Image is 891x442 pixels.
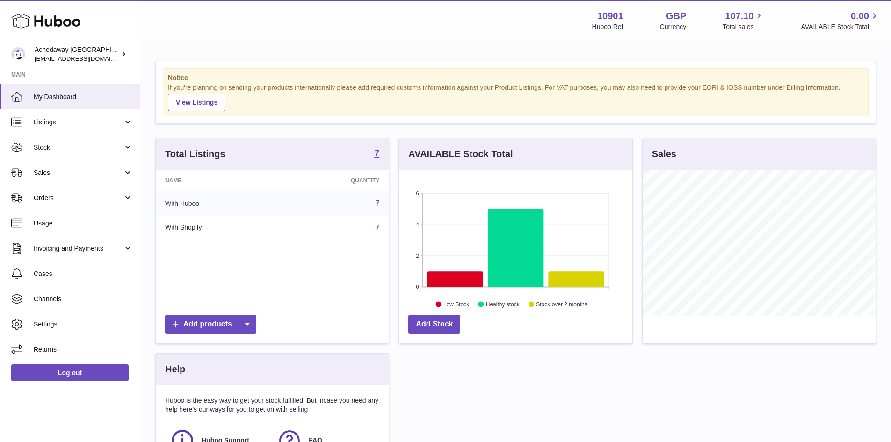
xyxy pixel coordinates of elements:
span: [EMAIL_ADDRESS][DOMAIN_NAME] [35,55,138,62]
span: Usage [34,219,133,228]
h3: AVAILABLE Stock Total [408,148,513,160]
th: Name [156,170,282,191]
span: Cases [34,269,133,278]
td: With Shopify [156,216,282,240]
span: AVAILABLE Stock Total [801,22,880,31]
span: Stock [34,143,123,152]
div: Huboo Ref [592,22,623,31]
h3: Total Listings [165,148,225,160]
a: View Listings [168,94,225,111]
text: Healthy stock [486,301,520,307]
a: 7 [374,148,379,159]
a: Log out [11,364,129,381]
a: 7 [375,224,379,232]
text: 6 [416,190,419,196]
span: 0.00 [851,10,869,22]
h3: Help [165,363,185,376]
div: If you're planning on sending your products internationally please add required customs informati... [168,83,863,111]
strong: Notice [168,73,863,82]
text: Low Stock [443,301,470,307]
span: Sales [34,168,123,177]
text: 4 [416,222,419,227]
span: Settings [34,320,133,329]
a: 7 [375,199,379,207]
td: With Huboo [156,191,282,216]
strong: 10901 [597,10,623,22]
h3: Sales [652,148,676,160]
div: Achedaway [GEOGRAPHIC_DATA] [35,45,119,63]
th: Quantity [282,170,389,191]
strong: GBP [666,10,686,22]
span: My Dashboard [34,93,133,101]
div: Currency [660,22,687,31]
span: Listings [34,118,123,127]
strong: 7 [374,148,379,158]
span: Total sales [723,22,764,31]
a: 0.00 AVAILABLE Stock Total [801,10,880,31]
text: 2 [416,253,419,258]
span: Invoicing and Payments [34,244,123,253]
text: 0 [416,284,419,290]
p: Huboo is the easy way to get your stock fulfilled. But incase you need any help here's our ways f... [165,396,379,414]
span: Orders [34,194,123,203]
img: admin@newpb.co.uk [11,47,25,61]
span: 107.10 [725,10,753,22]
a: Add Stock [408,315,460,334]
span: Returns [34,345,133,354]
span: Channels [34,295,133,304]
text: Stock over 2 months [536,301,587,307]
a: Add products [165,315,256,334]
a: 107.10 Total sales [723,10,764,31]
